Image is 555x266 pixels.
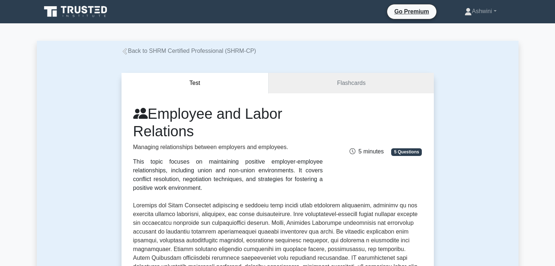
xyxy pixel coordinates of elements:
[350,148,384,154] span: 5 minutes
[391,148,422,156] span: 5 Questions
[269,73,433,94] a: Flashcards
[133,143,323,152] p: Managing relationships between employers and employees.
[122,48,256,54] a: Back to SHRM Certified Professional (SHRM-CP)
[133,105,323,140] h1: Employee and Labor Relations
[133,157,323,192] div: This topic focuses on maintaining positive employer-employee relationships, including union and n...
[390,7,433,16] a: Go Premium
[122,73,269,94] button: Test
[447,4,514,19] a: Ashwini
